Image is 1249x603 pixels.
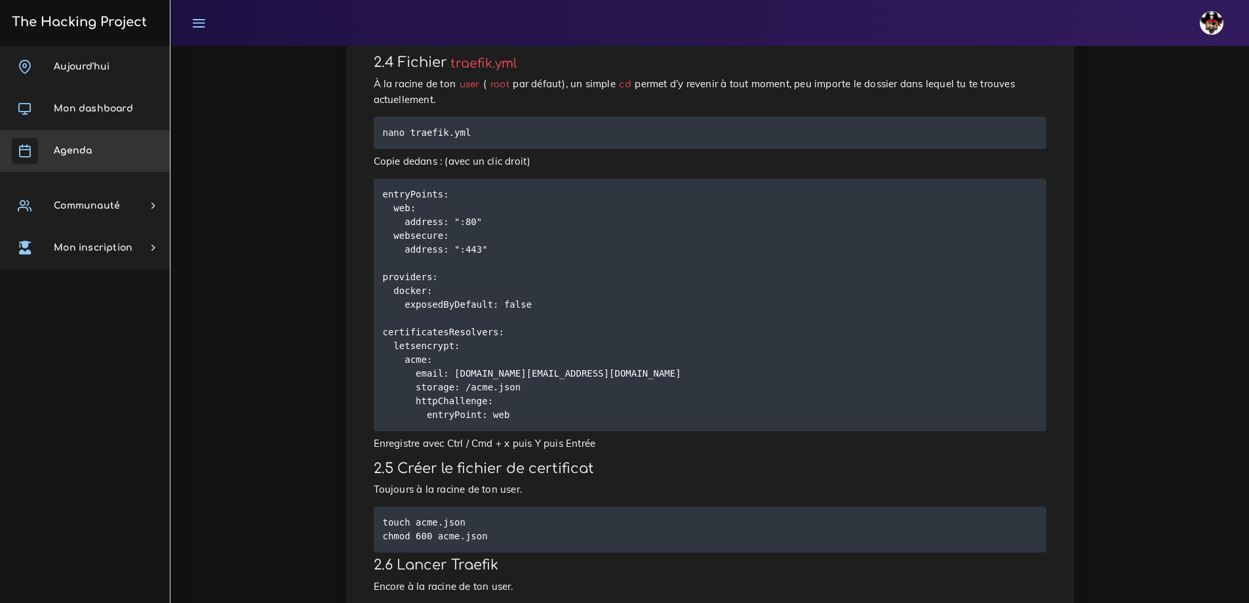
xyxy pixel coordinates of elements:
code: cd [616,77,635,91]
img: avatar [1200,11,1223,35]
p: Enregistre avec Ctrl / Cmd + x puis Y puis Entrée [374,436,1046,451]
h3: 2.4 Fichier [374,54,1046,71]
p: Copie dedans : (avec un clic droit) [374,154,1046,169]
p: À la racine de ton ( par défaut), un simple permet d’y revenir à tout moment, peu importe le doss... [374,76,1046,108]
h3: 2.5 Créer le fichier de certificat [374,461,1046,477]
code: nano traefik.yml [383,125,475,140]
code: entryPoints: web: address: ":80" websecure: address: ":443" providers: docker: exposedByDefault: ... [383,187,681,422]
code: user [456,77,483,91]
span: Communauté [54,201,120,211]
span: Mon inscription [54,243,132,253]
code: touch acme.json chmod 600 acme.json [383,515,492,543]
p: Encore à la racine de ton user. [374,579,1046,594]
span: Mon dashboard [54,104,133,114]
span: Agenda [54,146,92,156]
code: root [486,77,513,91]
p: Toujours à la racine de ton user. [374,482,1046,497]
h3: 2.6 Lancer Traefik [374,557,1046,573]
code: traefik.yml [447,54,521,72]
h3: The Hacking Project [8,15,147,30]
span: Aujourd'hui [54,62,109,72]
